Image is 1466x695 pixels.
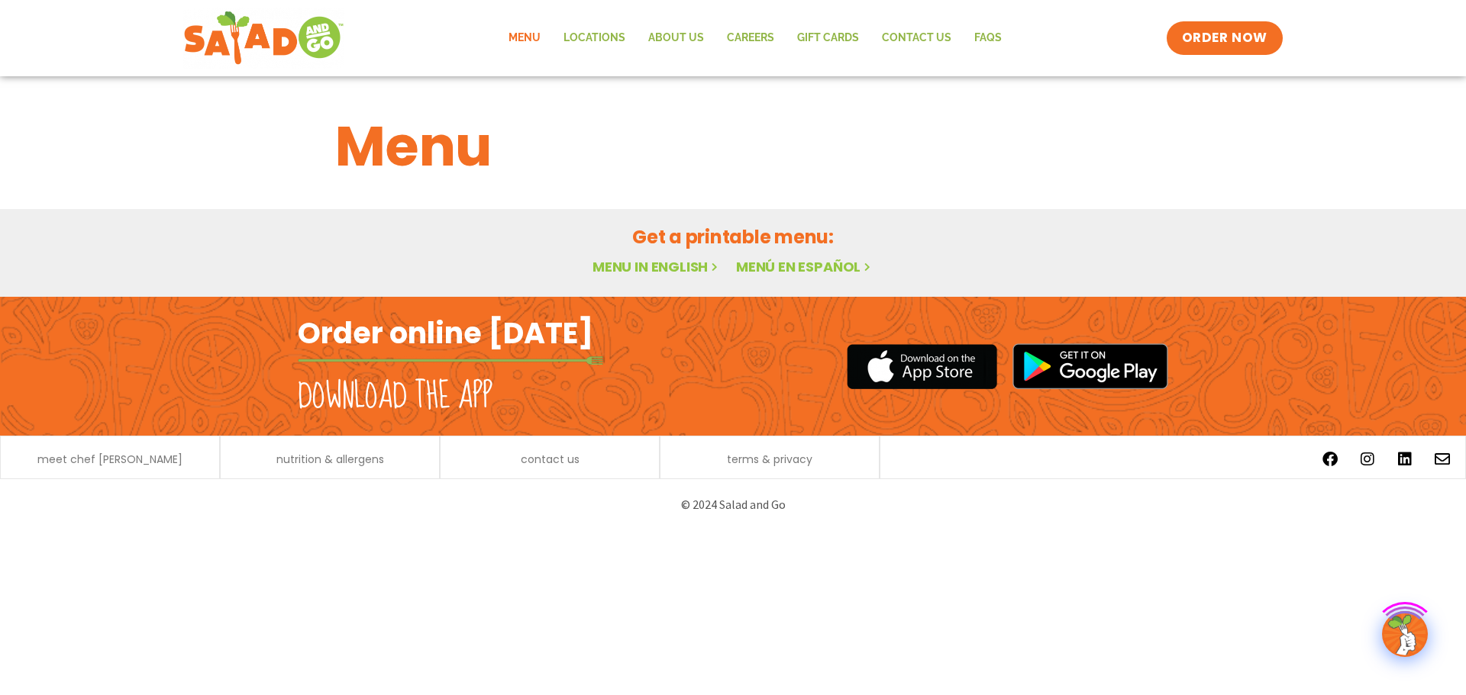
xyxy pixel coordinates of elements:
a: FAQs [963,21,1013,56]
img: appstore [847,342,997,391]
a: nutrition & allergens [276,454,384,465]
a: contact us [521,454,580,465]
a: Menu in English [593,257,721,276]
img: fork [298,356,603,365]
a: About Us [637,21,715,56]
a: meet chef [PERSON_NAME] [37,454,182,465]
a: ORDER NOW [1167,21,1283,55]
a: Contact Us [870,21,963,56]
a: Menu [497,21,552,56]
a: terms & privacy [727,454,812,465]
p: © 2024 Salad and Go [305,494,1161,515]
h2: Order online [DATE] [298,314,593,352]
a: Menú en español [736,257,873,276]
h2: Get a printable menu: [335,224,1131,250]
span: ORDER NOW [1182,29,1267,47]
a: Locations [552,21,637,56]
h1: Menu [335,105,1131,188]
a: Careers [715,21,786,56]
a: GIFT CARDS [786,21,870,56]
nav: Menu [497,21,1013,56]
img: new-SAG-logo-768×292 [183,8,344,69]
img: google_play [1012,343,1168,389]
h2: Download the app [298,375,492,418]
